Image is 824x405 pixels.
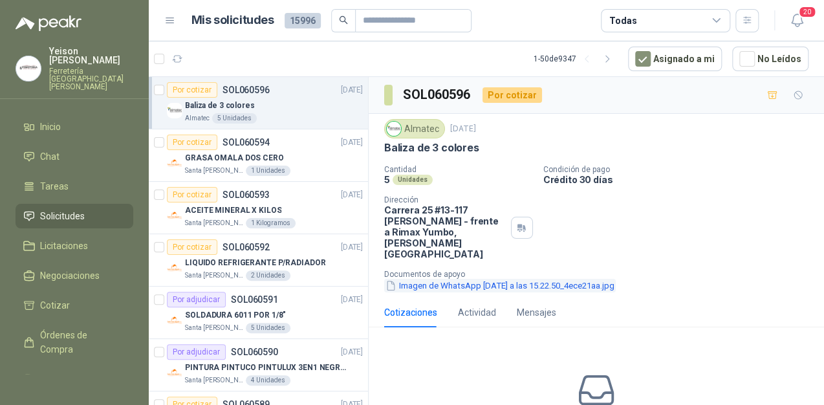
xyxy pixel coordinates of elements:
a: Por adjudicarSOL060591[DATE] Company LogoSOLDADURA 6011 POR 1/8"Santa [PERSON_NAME]5 Unidades [149,287,368,339]
a: Por cotizarSOL060594[DATE] Company LogoGRASA OMALA DOS CEROSanta [PERSON_NAME]1 Unidades [149,129,368,182]
p: Yeison [PERSON_NAME] [49,47,133,65]
div: Mensajes [517,305,556,320]
a: Órdenes de Compra [16,323,133,362]
span: Inicio [40,120,61,134]
a: Tareas [16,174,133,199]
p: SOL060593 [222,190,270,199]
img: Company Logo [167,208,182,223]
p: SOL060594 [222,138,270,147]
div: Unidades [393,175,433,185]
div: Todas [609,14,636,28]
p: [DATE] [341,84,363,96]
span: search [339,16,348,25]
p: 5 [384,174,390,185]
div: Por cotizar [167,82,217,98]
a: Inicio [16,115,133,139]
span: Chat [40,149,60,164]
div: Cotizaciones [384,305,437,320]
p: LIQUIDO REFRIGERANTE P/RADIADOR [185,257,325,269]
div: Actividad [458,305,496,320]
p: ACEITE MINERAL X KILOS [185,204,281,217]
div: Por adjudicar [167,292,226,307]
img: Company Logo [167,312,182,328]
p: Cantidad [384,165,533,174]
span: Licitaciones [40,239,88,253]
img: Company Logo [167,103,182,118]
button: No Leídos [732,47,808,71]
div: 1 Unidades [246,166,290,176]
p: SOL060591 [231,295,278,304]
p: Dirección [384,195,506,204]
span: Solicitudes [40,209,85,223]
div: 1 - 50 de 9347 [534,49,618,69]
div: Por cotizar [167,239,217,255]
p: [DATE] [341,346,363,358]
img: Company Logo [387,122,401,136]
span: Órdenes de Compra [40,328,121,356]
p: Almatec [185,113,210,124]
a: Por adjudicarSOL060590[DATE] Company LogoPINTURA PINTUCO PINTULUX 3EN1 NEGRO X GSanta [PERSON_NAM... [149,339,368,391]
img: Company Logo [16,56,41,81]
img: Company Logo [167,365,182,380]
a: Negociaciones [16,263,133,288]
p: Santa [PERSON_NAME] [185,323,243,333]
div: 5 Unidades [246,323,290,333]
span: 20 [798,6,816,18]
a: Solicitudes [16,204,133,228]
h3: SOL060596 [403,85,472,105]
p: GRASA OMALA DOS CERO [185,152,284,164]
div: Por cotizar [482,87,542,103]
button: 20 [785,9,808,32]
a: Por cotizarSOL060593[DATE] Company LogoACEITE MINERAL X KILOSSanta [PERSON_NAME]1 Kilogramos [149,182,368,234]
p: Baliza de 3 colores [185,100,255,112]
p: Crédito 30 días [543,174,819,185]
p: Condición de pago [543,165,819,174]
p: Santa [PERSON_NAME] [185,375,243,386]
div: Por cotizar [167,135,217,150]
div: Por adjudicar [167,344,226,360]
p: SOL060596 [222,85,270,94]
span: 15996 [285,13,321,28]
p: [DATE] [341,241,363,254]
p: Ferretería [GEOGRAPHIC_DATA][PERSON_NAME] [49,67,133,91]
div: 5 Unidades [212,113,257,124]
a: Remisiones [16,367,133,391]
span: Cotizar [40,298,70,312]
p: Santa [PERSON_NAME] [185,166,243,176]
span: Remisiones [40,372,88,386]
div: 1 Kilogramos [246,218,296,228]
p: SOLDADURA 6011 POR 1/8" [185,309,286,322]
span: Negociaciones [40,268,100,283]
div: Por cotizar [167,187,217,202]
p: Santa [PERSON_NAME] [185,218,243,228]
p: SOL060590 [231,347,278,356]
a: Por cotizarSOL060596[DATE] Company LogoBaliza de 3 coloresAlmatec5 Unidades [149,77,368,129]
a: Licitaciones [16,234,133,258]
a: Cotizar [16,293,133,318]
button: Asignado a mi [628,47,722,71]
img: Logo peakr [16,16,81,31]
div: 4 Unidades [246,375,290,386]
p: Baliza de 3 colores [384,141,479,155]
img: Company Logo [167,260,182,276]
div: 2 Unidades [246,270,290,281]
p: [DATE] [341,137,363,149]
button: Imagen de WhatsApp [DATE] a las 15.22.50_4ece21aa.jpg [384,279,616,292]
p: [DATE] [341,294,363,306]
p: Santa [PERSON_NAME] [185,270,243,281]
div: Almatec [384,119,445,138]
p: SOL060592 [222,243,270,252]
p: Carrera 25 #13-117 [PERSON_NAME] - frente a Rimax Yumbo , [PERSON_NAME][GEOGRAPHIC_DATA] [384,204,506,259]
img: Company Logo [167,155,182,171]
p: PINTURA PINTUCO PINTULUX 3EN1 NEGRO X G [185,362,346,374]
a: Por cotizarSOL060592[DATE] Company LogoLIQUIDO REFRIGERANTE P/RADIADORSanta [PERSON_NAME]2 Unidades [149,234,368,287]
p: [DATE] [450,123,476,135]
a: Chat [16,144,133,169]
p: Documentos de apoyo [384,270,819,279]
p: [DATE] [341,189,363,201]
h1: Mis solicitudes [191,11,274,30]
span: Tareas [40,179,69,193]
